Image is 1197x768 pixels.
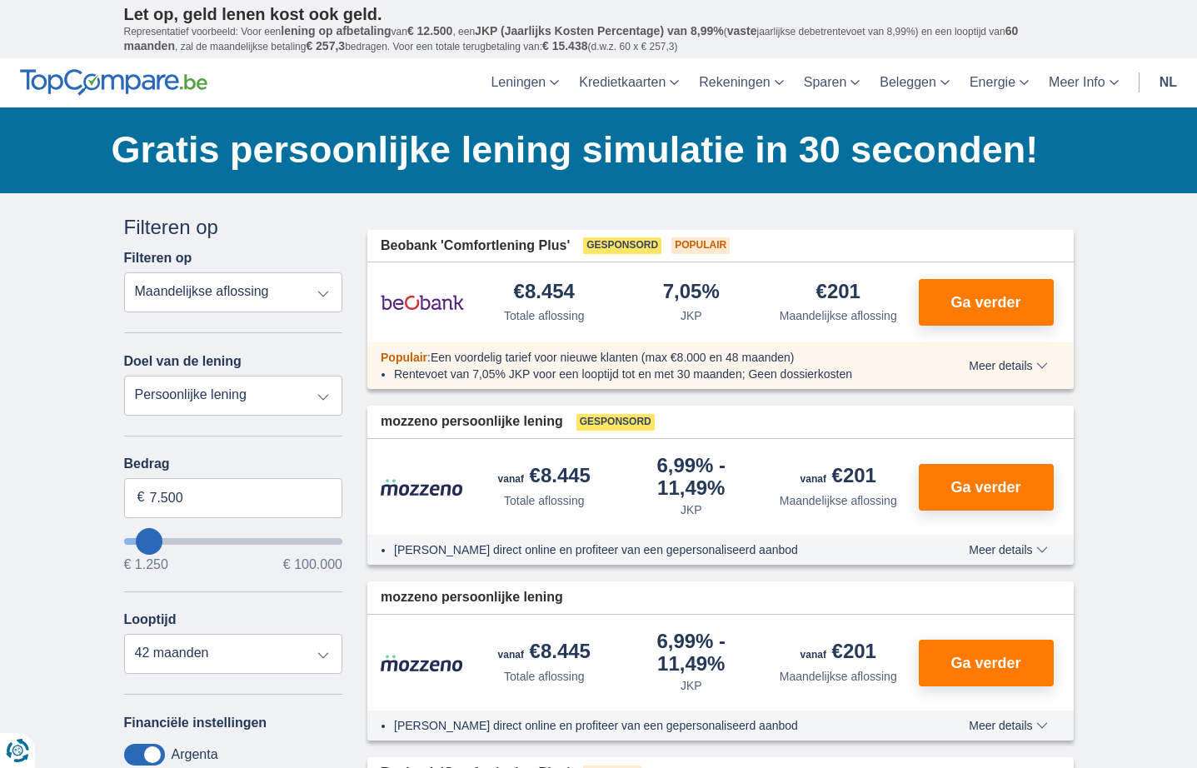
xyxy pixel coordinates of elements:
span: Gesponsord [583,237,661,254]
span: € [137,488,145,507]
span: € 100.000 [283,558,342,571]
span: mozzeno persoonlijke lening [381,412,563,431]
div: Maandelijkse aflossing [780,668,897,685]
input: wantToBorrow [124,538,343,545]
li: Rentevoet van 7,05% JKP voor een looptijd tot en met 30 maanden; Geen dossierkosten [394,366,908,382]
div: €201 [800,641,876,665]
label: Financiële instellingen [124,716,267,731]
a: Leningen [481,58,569,107]
div: €8.454 [514,282,575,304]
a: Beleggen [870,58,960,107]
span: Ga verder [950,480,1020,495]
h1: Gratis persoonlijke lening simulatie in 30 seconden! [112,124,1074,176]
div: Maandelijkse aflossing [780,307,897,324]
button: Ga verder [919,464,1054,511]
li: [PERSON_NAME] direct online en profiteer van een gepersonaliseerd aanbod [394,717,908,734]
span: vaste [727,24,757,37]
button: Meer details [956,543,1060,556]
a: Kredietkaarten [569,58,689,107]
span: € 257,3 [306,39,345,52]
img: product.pl.alt Beobank [381,282,464,323]
label: Filteren op [124,251,192,266]
button: Ga verder [919,640,1054,686]
a: Meer Info [1039,58,1129,107]
img: TopCompare [20,69,207,96]
div: 6,99% [625,631,759,674]
label: Argenta [172,747,218,762]
span: Meer details [969,360,1047,372]
span: Gesponsord [576,414,655,431]
li: [PERSON_NAME] direct online en profiteer van een gepersonaliseerd aanbod [394,541,908,558]
span: mozzeno persoonlijke lening [381,588,563,607]
div: : [367,349,921,366]
div: Totale aflossing [504,307,585,324]
div: 6,99% [625,456,759,498]
div: JKP [681,501,702,518]
div: Totale aflossing [504,668,585,685]
span: Een voordelig tarief voor nieuwe klanten (max €8.000 en 48 maanden) [431,351,795,364]
img: product.pl.alt Mozzeno [381,478,464,496]
a: nl [1150,58,1187,107]
span: € 1.250 [124,558,168,571]
div: Maandelijkse aflossing [780,492,897,509]
button: Ga verder [919,279,1054,326]
div: €201 [800,466,876,489]
span: Populair [381,351,427,364]
div: €201 [816,282,860,304]
label: Bedrag [124,456,343,471]
div: €8.445 [498,466,591,489]
div: Filteren op [124,213,343,242]
div: €8.445 [498,641,591,665]
span: € 15.438 [542,39,588,52]
span: Ga verder [950,656,1020,671]
button: Meer details [956,359,1060,372]
div: Totale aflossing [504,492,585,509]
span: JKP (Jaarlijks Kosten Percentage) van 8,99% [475,24,724,37]
div: 7,05% [663,282,720,304]
a: Sparen [794,58,870,107]
a: Rekeningen [689,58,793,107]
button: Meer details [956,719,1060,732]
span: lening op afbetaling [281,24,391,37]
span: 60 maanden [124,24,1019,52]
span: Meer details [969,720,1047,731]
img: product.pl.alt Mozzeno [381,654,464,672]
span: Ga verder [950,295,1020,310]
a: Energie [960,58,1039,107]
span: € 12.500 [407,24,453,37]
div: JKP [681,307,702,324]
p: Let op, geld lenen kost ook geld. [124,4,1074,24]
label: Doel van de lening [124,354,242,369]
label: Looptijd [124,612,177,627]
span: Populair [671,237,730,254]
span: Beobank 'Comfortlening Plus' [381,237,570,256]
span: Meer details [969,544,1047,556]
div: JKP [681,677,702,694]
p: Representatief voorbeeld: Voor een van , een ( jaarlijkse debetrentevoet van 8,99%) en een loopti... [124,24,1074,54]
